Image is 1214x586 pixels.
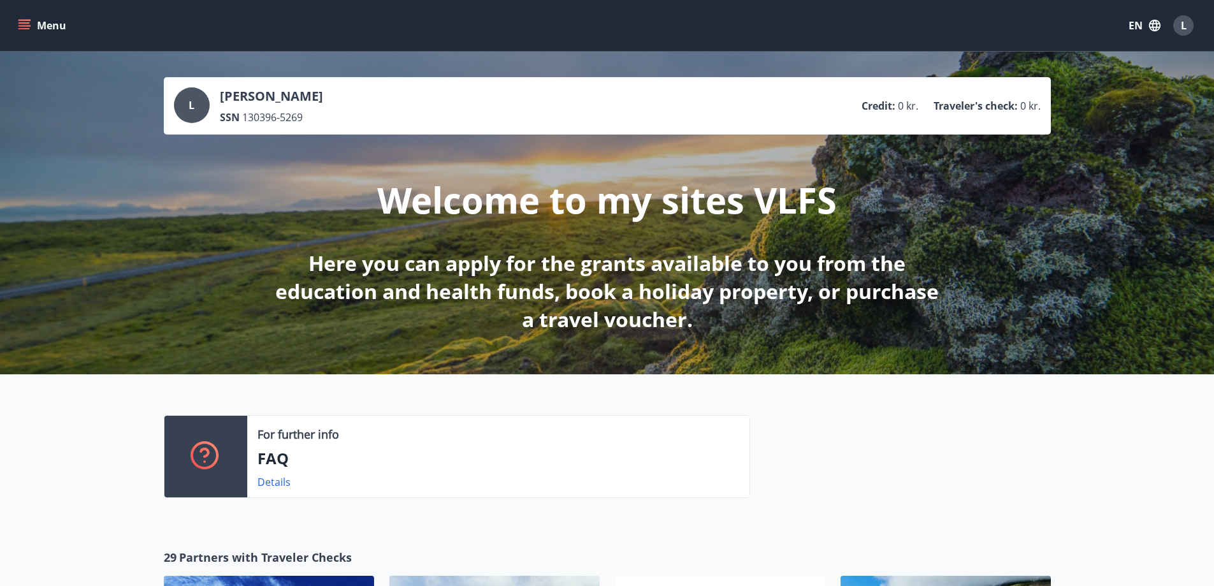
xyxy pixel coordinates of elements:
[257,426,339,443] p: For further info
[862,99,895,113] p: Credit :
[1168,10,1199,41] button: L
[898,99,918,113] span: 0 kr.
[220,110,240,124] p: SSN
[1020,99,1041,113] span: 0 kr.
[15,14,71,37] button: menu
[271,249,944,333] p: Here you can apply for the grants available to you from the education and health funds, book a ho...
[220,87,323,105] p: [PERSON_NAME]
[189,98,194,112] span: L
[377,175,837,224] p: Welcome to my sites VLFS
[1181,18,1187,33] span: L
[242,110,303,124] span: 130396-5269
[1124,14,1166,37] button: EN
[257,475,291,489] a: Details
[164,549,177,566] span: 29
[934,99,1018,113] p: Traveler's check :
[179,549,352,566] span: Partners with Traveler Checks
[257,448,739,469] p: FAQ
